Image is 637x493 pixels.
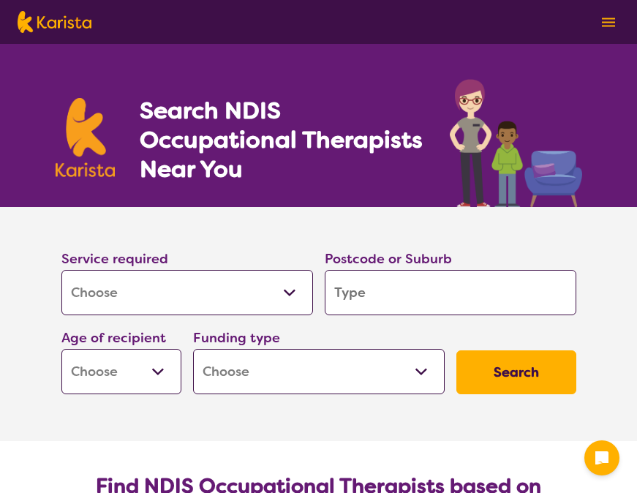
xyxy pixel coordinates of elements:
[325,270,576,315] input: Type
[18,11,91,33] img: Karista logo
[456,350,576,394] button: Search
[61,250,168,268] label: Service required
[61,329,166,347] label: Age of recipient
[193,329,280,347] label: Funding type
[56,98,116,177] img: Karista logo
[325,250,452,268] label: Postcode or Suburb
[140,96,424,184] h1: Search NDIS Occupational Therapists Near You
[450,79,582,207] img: occupational-therapy
[602,18,615,27] img: menu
